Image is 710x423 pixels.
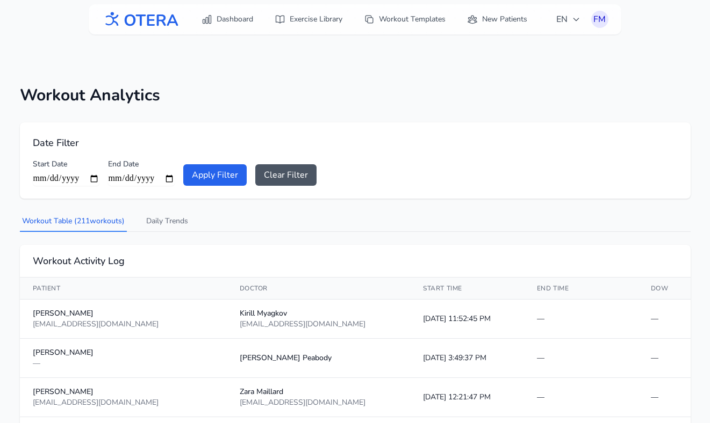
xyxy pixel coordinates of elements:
a: New Patients [461,10,534,29]
a: Dashboard [195,10,260,29]
div: [PERSON_NAME] [33,347,214,358]
div: [PERSON_NAME] [33,308,214,319]
label: Start Date [33,159,99,170]
div: [EMAIL_ADDRESS][DOMAIN_NAME] [33,397,214,408]
th: Start Time [410,278,524,300]
td: [DATE] 11:52:45 PM [410,300,524,339]
button: EN [550,9,587,30]
div: [PERSON_NAME] [33,386,214,397]
div: [EMAIL_ADDRESS][DOMAIN_NAME] [240,319,397,330]
th: Doctor [227,278,410,300]
label: End Date [108,159,175,170]
td: — [638,300,691,339]
th: Patient [20,278,227,300]
a: Workout Templates [357,10,452,29]
div: Kirill Myagkov [240,308,397,319]
button: FM [591,11,608,28]
td: — [638,339,691,378]
td: — [524,300,638,339]
td: — [524,378,638,417]
th: DOW [638,278,691,300]
h2: Date Filter [33,135,678,150]
div: [EMAIL_ADDRESS][DOMAIN_NAME] [33,319,214,330]
td: — [638,378,691,417]
span: EN [556,13,580,26]
div: [EMAIL_ADDRESS][DOMAIN_NAME] [240,397,397,408]
a: Exercise Library [268,10,349,29]
button: Apply Filter [183,164,247,186]
td: [DATE] 3:49:37 PM [410,339,524,378]
h2: Workout Activity Log [33,253,678,268]
button: Daily Trends [144,211,190,232]
td: — [524,339,638,378]
div: — [33,358,214,369]
img: OTERA logo [102,8,179,32]
button: Clear Filter [255,164,317,186]
h1: Workout Analytics [20,86,691,105]
div: [PERSON_NAME] Peabody [240,353,397,363]
td: [DATE] 12:21:47 PM [410,378,524,417]
th: End Time [524,278,638,300]
button: Workout Table (211workouts) [20,211,127,232]
div: Zara Maillard [240,386,397,397]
